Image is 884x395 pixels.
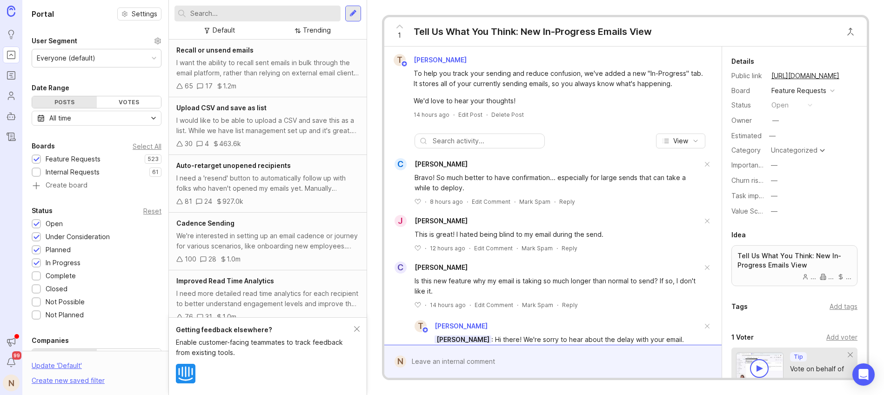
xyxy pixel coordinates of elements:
[46,310,84,320] div: Not Planned
[3,375,20,391] button: N
[7,6,15,16] img: Canny Home
[46,271,76,281] div: Complete
[152,168,159,176] p: 61
[185,139,193,149] div: 30
[169,155,367,213] a: Auto-retarget unopened recipientsI need a 'resend' button to automatically follow up with folks w...
[395,261,407,274] div: C
[3,334,20,350] button: Announcements
[185,196,192,207] div: 81
[731,100,764,110] div: Status
[491,111,524,119] div: Delete Post
[46,297,85,307] div: Not Possible
[820,274,834,280] div: ...
[32,82,69,94] div: Date Range
[176,46,254,54] span: Recall or unsend emails
[146,114,161,122] svg: toggle icon
[46,284,67,294] div: Closed
[32,96,97,108] div: Posts
[97,96,161,108] div: Votes
[433,136,540,146] input: Search activity...
[771,100,789,110] div: open
[208,254,216,264] div: 28
[562,301,578,309] div: Reply
[32,8,54,20] h1: Portal
[398,30,401,40] span: 1
[731,229,746,241] div: Idea
[190,8,337,19] input: Search...
[731,207,767,215] label: Value Scale
[766,130,778,142] div: —
[132,9,157,19] span: Settings
[519,198,550,206] button: Mark Spam
[841,22,860,41] button: Close button
[176,58,359,78] div: I want the ability to recall sent emails in bulk through the email platform, rather than relying ...
[169,40,367,97] a: Recall or unsend emailsI want the ability to recall sent emails in bulk through the email platfor...
[97,349,161,368] label: By account owner
[414,25,652,38] div: Tell Us What You Think: New In-Progress Emails View
[204,196,212,207] div: 24
[176,104,267,112] span: Upload CSV and save as list
[176,337,354,358] div: Enable customer-facing teammates to track feedback from existing tools.
[852,363,875,386] div: Open Intercom Messenger
[169,97,367,155] a: Upload CSV and save as listI would like to be able to upload a CSV and save this as a list. While...
[556,244,558,252] div: ·
[731,245,857,286] a: Tell Us What You Think: New In-Progress Emails View.........
[46,245,71,255] div: Planned
[731,176,766,184] label: Churn risk?
[771,206,777,216] div: —
[731,56,754,67] div: Details
[395,158,407,170] div: C
[415,217,468,225] span: [PERSON_NAME]
[731,301,748,312] div: Tags
[37,53,95,63] div: Everyone (default)
[46,219,63,229] div: Open
[430,198,463,206] span: 8 hours ago
[222,196,243,207] div: 927.0k
[219,139,241,149] div: 463.6k
[415,263,468,271] span: [PERSON_NAME]
[409,320,488,332] a: T[PERSON_NAME]
[213,25,235,35] div: Default
[205,81,213,91] div: 17
[185,254,196,264] div: 100
[185,81,193,91] div: 65
[3,87,20,104] a: Users
[469,244,470,252] div: ·
[673,136,688,146] span: View
[559,198,575,206] div: Reply
[771,86,826,96] div: Feature Requests
[388,54,474,66] a: T[PERSON_NAME]
[425,244,426,252] div: ·
[3,128,20,145] a: Changelog
[394,54,406,66] div: T
[772,115,779,126] div: —
[389,215,468,227] a: J[PERSON_NAME]
[656,134,705,148] button: View
[472,198,510,206] div: Edit Comment
[3,67,20,84] a: Roadmaps
[414,56,467,64] span: [PERSON_NAME]
[731,192,769,200] label: Task impact
[169,213,367,270] a: Cadence SendingWe're interested in setting up an email cadence or journey for various scenarios, ...
[227,254,241,264] div: 1.0m
[205,312,212,322] div: 31
[794,353,803,361] p: Tip
[117,7,161,20] button: Settings
[731,115,764,126] div: Owner
[554,198,556,206] div: ·
[474,244,513,252] div: Edit Comment
[176,219,234,227] span: Cadence Sending
[3,26,20,43] a: Ideas
[467,198,468,206] div: ·
[415,173,702,193] div: Bravo! So much better to have confirmation... especially for large sends that can take a while to...
[802,274,816,280] div: ...
[514,198,516,206] div: ·
[415,320,427,332] div: T
[222,312,236,322] div: 1.0m
[422,327,429,334] img: member badge
[32,182,161,190] a: Create board
[771,160,777,170] div: —
[453,111,455,119] div: ·
[771,175,777,186] div: —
